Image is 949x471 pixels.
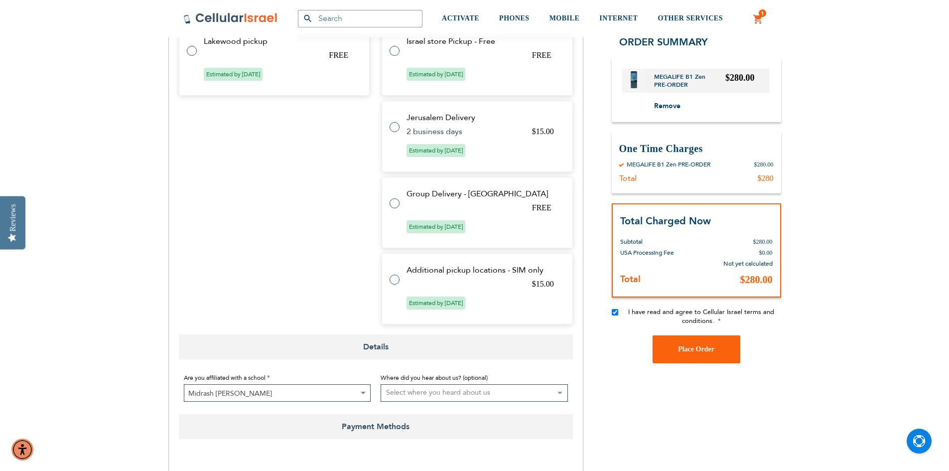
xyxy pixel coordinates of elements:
[407,266,560,275] td: Additional pickup locations - SIM only
[619,142,774,156] h3: One Time Charges
[532,203,551,212] span: FREE
[753,238,773,245] span: $280.00
[407,220,465,233] span: Estimated by [DATE]
[532,127,554,136] span: $15.00
[620,273,641,285] strong: Total
[599,14,638,22] span: INTERNET
[619,35,708,48] span: Order Summary
[11,439,33,461] div: Accessibility Menu
[499,14,530,22] span: PHONES
[407,113,560,122] td: Jerusalem Delivery
[631,71,638,88] img: MEGALIFE B1 Zen PRE-ORDER
[627,160,710,168] div: MEGALIFE B1 Zen PRE-ORDER
[298,10,422,27] input: Search
[761,9,764,17] span: 1
[754,160,774,168] div: $280.00
[723,259,773,267] span: Not yet calculated
[179,334,573,359] span: Details
[532,51,551,59] span: FREE
[183,12,278,24] img: Cellular Israel Logo
[620,248,674,256] span: USA Processing Fee
[740,274,773,285] span: $280.00
[653,335,740,363] button: Place Order
[204,37,358,46] td: Lakewood pickup
[725,72,755,82] span: $280.00
[442,14,479,22] span: ACTIVATE
[407,68,465,81] span: Estimated by [DATE]
[549,14,580,22] span: MOBILE
[184,374,266,382] span: Are you affiliated with a school
[759,249,773,256] span: $0.00
[381,374,488,382] span: Where did you hear about us? (optional)
[654,101,680,110] span: Remove
[620,228,698,247] th: Subtotal
[407,37,560,46] td: Israel store Pickup - Free
[407,127,520,136] td: 2 business days
[329,51,348,59] span: FREE
[179,414,573,439] span: Payment Methods
[753,13,764,25] a: 1
[758,173,774,183] div: $280
[654,72,726,88] a: MEGALIFE B1 Zen PRE-ORDER
[407,144,465,157] span: Estimated by [DATE]
[628,307,774,325] span: I have read and agree to Cellular Israel terms and conditions.
[8,204,17,231] div: Reviews
[619,173,637,183] div: Total
[532,280,554,288] span: $15.00
[204,68,263,81] span: Estimated by [DATE]
[658,14,723,22] span: OTHER SERVICES
[678,345,714,353] span: Place Order
[407,189,560,198] td: Group Delivery - [GEOGRAPHIC_DATA]
[184,385,371,402] span: Midrash Shmuel
[407,297,465,310] span: Estimated by [DATE]
[184,384,371,402] span: Midrash Shmuel
[620,214,711,228] strong: Total Charged Now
